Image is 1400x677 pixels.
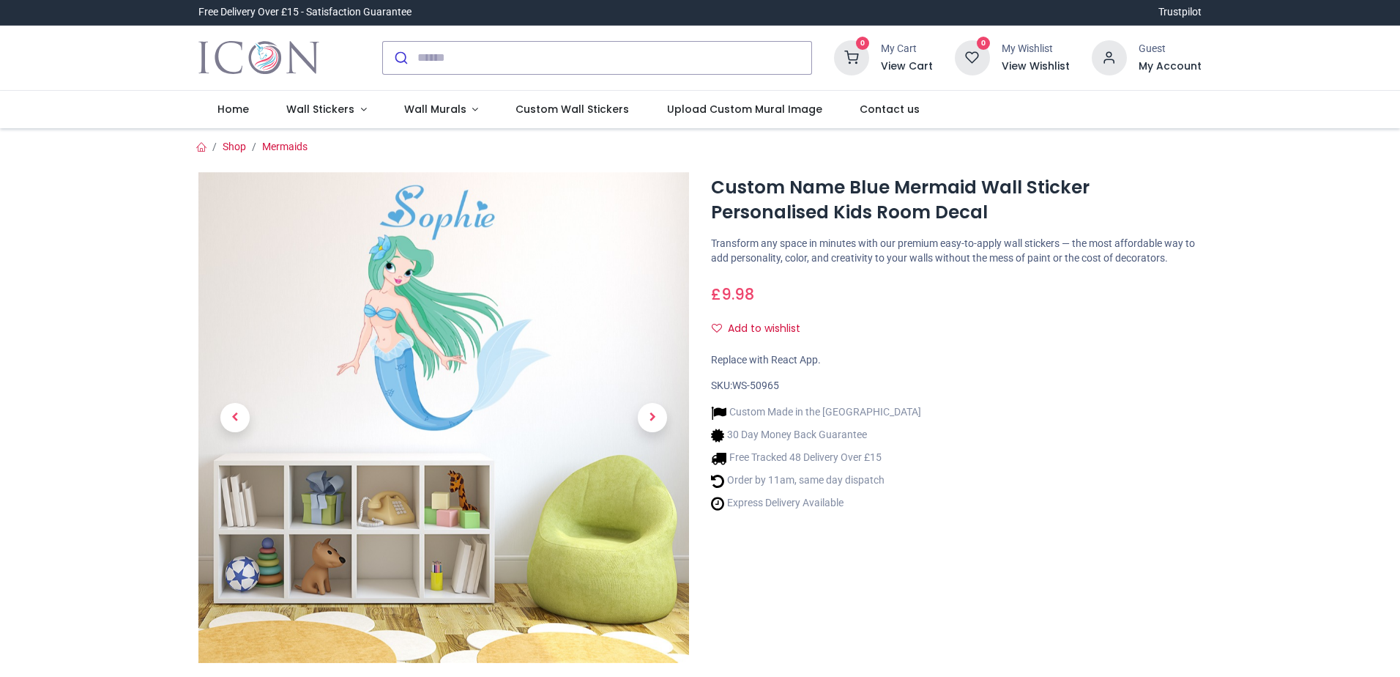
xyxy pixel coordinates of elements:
[198,37,319,78] a: Logo of Icon Wall Stickers
[1139,59,1202,74] a: My Account
[711,428,921,443] li: 30 Day Money Back Guarantee
[1002,59,1070,74] a: View Wishlist
[223,141,246,152] a: Shop
[1002,42,1070,56] div: My Wishlist
[711,237,1202,265] p: Transform any space in minutes with our premium easy-to-apply wall stickers — the most affordable...
[1158,5,1202,20] a: Trustpilot
[711,379,1202,393] div: SKU:
[1139,42,1202,56] div: Guest
[881,42,933,56] div: My Cart
[262,141,308,152] a: Mermaids
[267,91,385,129] a: Wall Stickers
[198,5,412,20] div: Free Delivery Over £15 - Satisfaction Guarantee
[711,496,921,511] li: Express Delivery Available
[198,172,689,663] img: Custom Name Blue Mermaid Wall Sticker Personalised Kids Room Decal
[955,51,990,62] a: 0
[732,380,779,391] span: WS-50965
[721,284,754,305] span: 9.98
[217,102,249,116] span: Home
[286,102,354,116] span: Wall Stickers
[711,317,813,341] button: Add to wishlistAdd to wishlist
[711,405,921,421] li: Custom Made in the [GEOGRAPHIC_DATA]
[977,37,991,51] sup: 0
[616,245,689,589] a: Next
[712,323,722,333] i: Add to wishlist
[711,353,1202,368] div: Replace with React App.
[881,59,933,74] a: View Cart
[711,451,921,466] li: Free Tracked 48 Delivery Over £15
[711,473,921,489] li: Order by 11am, same day dispatch
[638,403,667,432] span: Next
[711,175,1202,226] h1: Custom Name Blue Mermaid Wall Sticker Personalised Kids Room Decal
[198,245,272,589] a: Previous
[385,91,497,129] a: Wall Murals
[515,102,629,116] span: Custom Wall Stickers
[220,403,250,432] span: Previous
[383,42,417,74] button: Submit
[860,102,920,116] span: Contact us
[834,51,869,62] a: 0
[404,102,466,116] span: Wall Murals
[667,102,822,116] span: Upload Custom Mural Image
[198,37,319,78] img: Icon Wall Stickers
[711,284,754,305] span: £
[856,37,870,51] sup: 0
